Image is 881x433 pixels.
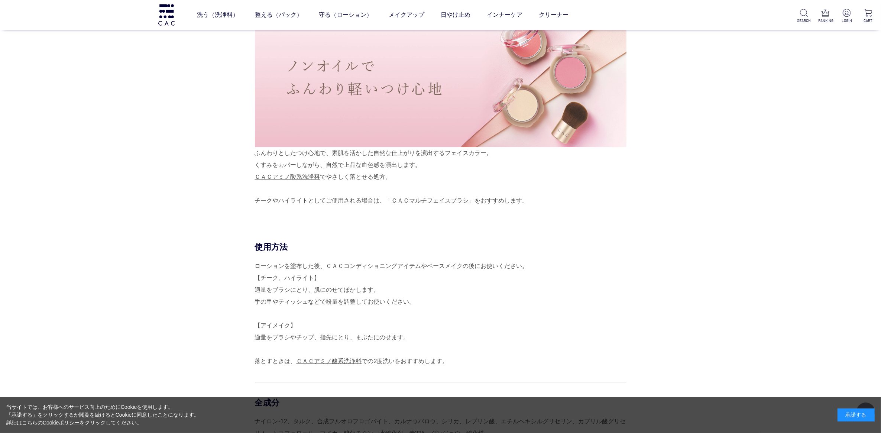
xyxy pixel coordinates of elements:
[441,4,470,25] a: 日やけ止め
[861,18,875,23] p: CART
[255,174,320,180] a: ＣＡＣアミノ酸系洗浄料
[6,403,200,427] div: 当サイトでは、お客様へのサービス向上のためにCookieを使用します。 「承諾する」をクリックするか閲覧を続けるとCookieに同意したことになります。 詳細はこちらの をクリックしてください。
[539,4,569,25] a: クリーナー
[392,197,469,204] a: ＣＡＣマルチフェイスブラシ
[840,9,854,23] a: LOGIN
[43,420,80,426] a: Cookieポリシー
[819,9,832,23] a: RANKING
[819,18,832,23] p: RANKING
[297,358,362,364] a: ＣＡＣアミノ酸系洗浄料
[797,9,811,23] a: SEARCH
[255,4,302,25] a: 整える（パック）
[255,260,626,367] div: ローションを塗布した後、ＣＡＣコンディショニングアイテムやベースメイクの後にお使いください。 【チーク、ハイライト】 適量をブラシにとり、肌にのせてぼかします。 手の甲やティッシュなどで粉量を調...
[255,14,626,207] div: ふんわりとしたつけ心地で、素肌を活かした自然な仕上がりを演出するフェイスカラー。 くすみをカバーしながら、自然で上品な血色感を演出します。 でやさしく落とせる処方。 チークやハイライトとしてご使...
[838,408,875,421] div: 承諾する
[840,18,854,23] p: LOGIN
[861,9,875,23] a: CART
[255,242,626,252] div: 使用方法
[197,4,239,25] a: 洗う（洗浄料）
[389,4,424,25] a: メイクアップ
[157,4,176,25] img: logo
[487,4,522,25] a: インナーケア
[797,18,811,23] p: SEARCH
[319,4,372,25] a: 守る（ローション）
